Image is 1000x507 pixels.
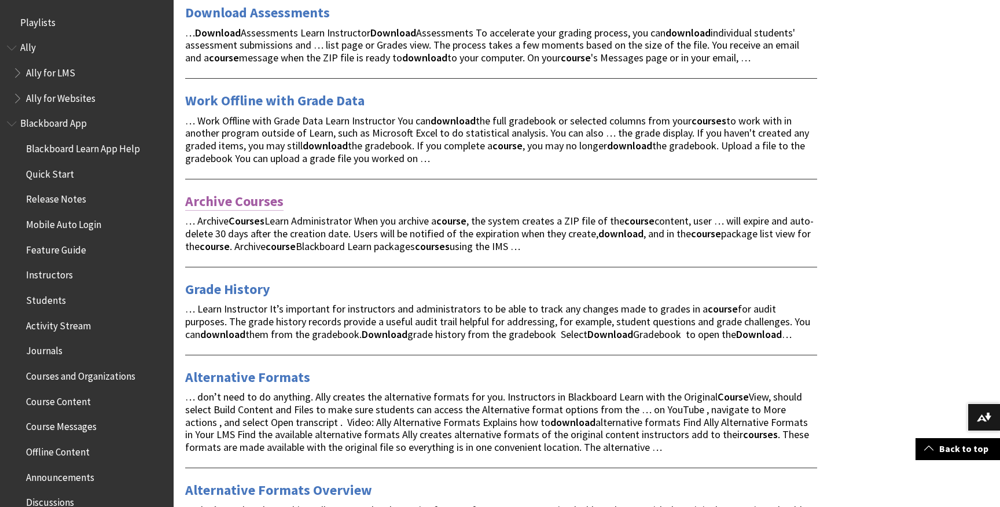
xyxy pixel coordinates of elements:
span: Feature Guide [26,240,86,256]
strong: download [303,139,348,152]
span: Blackboard Learn App Help [26,139,140,155]
span: Mobile Auto Login [26,215,101,230]
strong: course [561,51,591,64]
span: Course Messages [26,417,97,433]
strong: Download [587,328,633,341]
strong: course [624,214,655,227]
strong: download [607,139,652,152]
span: Blackboard App [20,114,87,130]
strong: Course [718,390,749,403]
strong: download [598,227,644,240]
strong: download [550,416,595,429]
span: Ally for LMS [26,63,75,79]
span: Instructors [26,266,73,281]
strong: course [492,139,523,152]
span: Students [26,291,66,306]
span: … Assessments Learn Instructor Assessments To accelerate your grading process, you can individual... [185,26,799,65]
strong: course [691,227,721,240]
a: Alternative Formats [185,368,310,387]
strong: course [209,51,239,64]
span: Quick Start [26,164,74,180]
strong: courses [415,240,450,253]
span: Course Content [26,392,91,407]
strong: course [436,214,466,227]
strong: Download [362,328,407,341]
a: Alternative Formats Overview [185,481,372,499]
a: Work Offline with Grade Data [185,91,365,110]
strong: download [200,328,245,341]
span: Release Notes [26,190,86,205]
nav: Book outline for Playlists [7,13,167,32]
span: Playlists [20,13,56,28]
span: … don’t need to do anything. Ally creates the alternative formats for you. Instructors in Blackbo... [185,390,809,454]
strong: download [666,26,711,39]
strong: Download [195,26,241,39]
a: Download Assessments [185,3,330,22]
span: … Learn Instructor It’s important for instructors and administrators to be able to track any chan... [185,302,810,341]
nav: Book outline for Anthology Ally Help [7,38,167,108]
strong: Download [370,26,416,39]
span: Announcements [26,468,94,483]
a: Back to top [916,438,1000,460]
span: Ally [20,38,36,54]
strong: course [200,240,230,253]
span: … Work Offline with Grade Data Learn Instructor You can the full gradebook or selected columns fr... [185,114,809,165]
strong: course [266,240,296,253]
strong: download [431,114,476,127]
strong: Courses [229,214,264,227]
strong: course [708,302,738,315]
span: Offline Content [26,442,90,458]
span: Activity Stream [26,316,91,332]
strong: courses [743,428,778,441]
span: Journals [26,341,62,357]
span: … Archive Learn Administrator When you archive a , the system creates a ZIP file of the content, ... [185,214,814,253]
span: Ally for Websites [26,89,95,104]
strong: Download [736,328,782,341]
a: Archive Courses [185,192,284,211]
a: Grade History [185,280,270,299]
span: Courses and Organizations [26,366,135,382]
strong: download [402,51,447,64]
strong: courses [692,114,726,127]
